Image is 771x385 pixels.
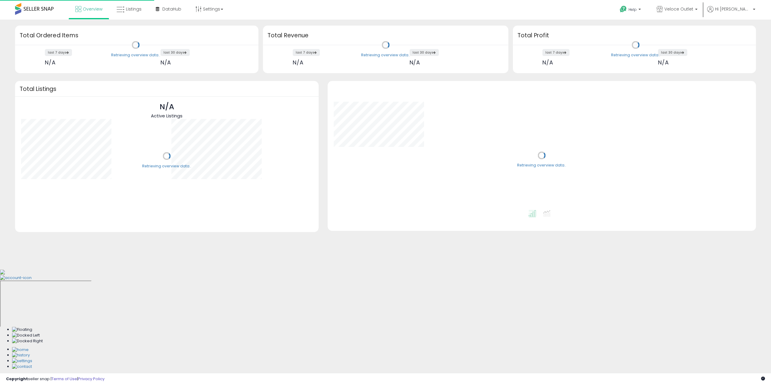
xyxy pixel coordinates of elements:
[162,6,181,12] span: DataHub
[629,7,637,12] span: Help
[12,358,32,364] img: Settings
[12,352,30,358] img: History
[12,364,32,370] img: Contact
[361,52,410,58] div: Retrieving overview data..
[707,6,755,20] a: Hi [PERSON_NAME]
[12,347,29,353] img: Home
[111,52,160,58] div: Retrieving overview data..
[620,5,627,13] i: Get Help
[142,163,191,169] div: Retrieving overview data..
[611,52,660,58] div: Retrieving overview data..
[12,333,40,338] img: Docked Left
[126,6,142,12] span: Listings
[615,1,647,20] a: Help
[715,6,751,12] span: Hi [PERSON_NAME]
[83,6,102,12] span: Overview
[517,163,566,168] div: Retrieving overview data..
[664,6,693,12] span: Veloce Outlet
[12,327,32,333] img: Floating
[12,338,43,344] img: Docked Right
